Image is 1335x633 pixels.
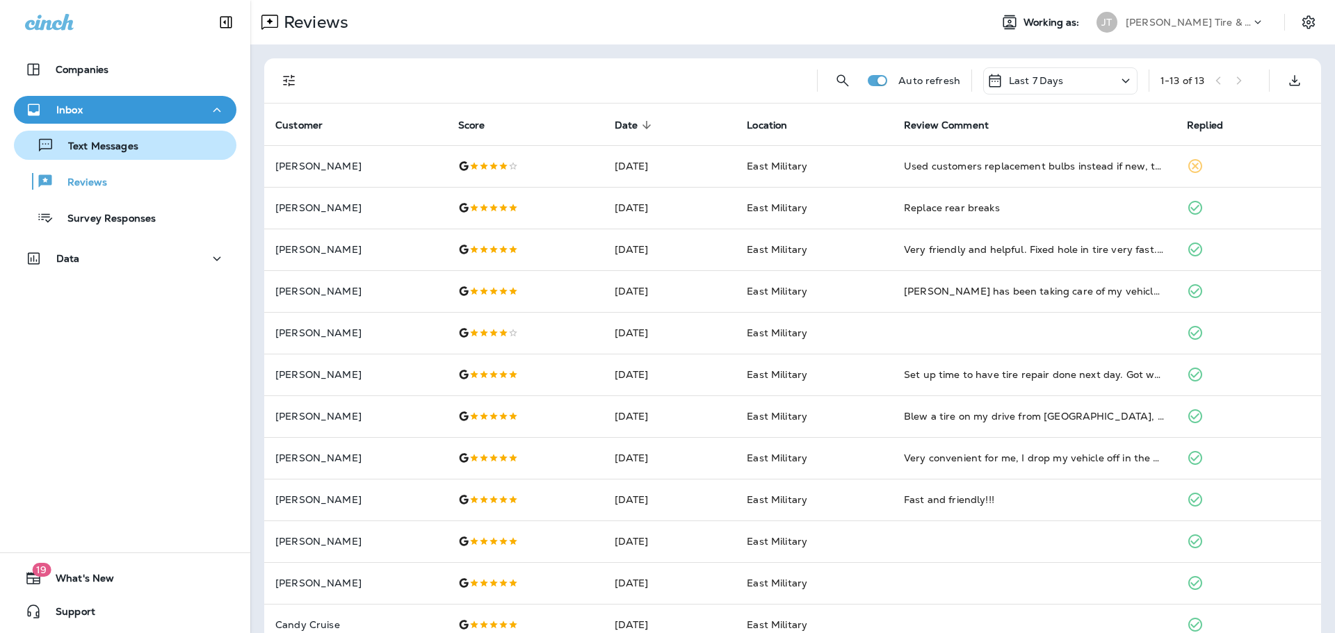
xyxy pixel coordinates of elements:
span: Review Comment [904,120,989,131]
span: Replied [1187,120,1223,131]
td: [DATE] [604,437,736,479]
p: [PERSON_NAME] Tire & Auto [1126,17,1251,28]
div: Jensen has been taking care of my vehicles since they opened this location. They are always court... [904,284,1165,298]
p: [PERSON_NAME] [275,244,436,255]
span: Date [615,119,656,131]
span: Location [747,119,805,131]
p: Reviews [54,176,107,190]
div: Blew a tire on my drive from Deadwood, SD to Fremont, NE. Contacted Jensen, they got the tire fix... [904,409,1165,423]
td: [DATE] [604,187,736,229]
button: Companies [14,56,236,83]
p: [PERSON_NAME] [275,369,436,380]
button: Survey Responses [14,203,236,232]
div: Set up time to have tire repair done next day. Got work done when got there. All people were help... [904,368,1165,381]
span: East Military [747,368,807,381]
button: Text Messages [14,131,236,160]
td: [DATE] [604,520,736,562]
p: Candy Cruise [275,619,436,630]
p: [PERSON_NAME] [275,161,436,172]
p: [PERSON_NAME] [275,452,436,463]
span: East Military [747,452,807,464]
button: Export as CSV [1281,67,1309,94]
span: Review Comment [904,119,1007,131]
p: Inbox [56,104,83,115]
td: [DATE] [604,395,736,437]
button: Reviews [14,167,236,196]
td: [DATE] [604,145,736,187]
button: Filters [275,67,303,94]
p: [PERSON_NAME] [275,286,436,297]
span: East Military [747,160,807,172]
span: East Military [747,493,807,506]
p: [PERSON_NAME] [275,327,436,338]
span: Working as: [1023,17,1083,28]
td: [DATE] [604,270,736,312]
span: Score [458,120,485,131]
span: East Military [747,535,807,548]
td: [DATE] [604,312,736,354]
span: What's New [42,573,114,589]
button: Search Reviews [829,67,857,94]
span: Support [42,606,95,623]
span: East Military [747,202,807,214]
span: East Military [747,243,807,256]
span: Customer [275,120,323,131]
td: [DATE] [604,562,736,604]
p: Last 7 Days [1009,75,1064,86]
p: Companies [56,64,108,75]
span: Customer [275,119,341,131]
p: Auto refresh [898,75,960,86]
div: Fast and friendly!!! [904,493,1165,507]
div: Used customers replacement bulbs instead if new, to replace headlights [904,159,1165,173]
p: Reviews [278,12,348,33]
p: [PERSON_NAME] [275,202,436,213]
div: 1 - 13 of 13 [1160,75,1204,86]
div: Very convenient for me, I drop my vehicle off in the morning, walk a couple blocks to work, walk ... [904,451,1165,465]
span: East Military [747,577,807,589]
p: [PERSON_NAME] [275,411,436,422]
div: Replace rear breaks [904,201,1165,215]
p: [PERSON_NAME] [275,577,436,589]
span: Date [615,120,638,131]
button: Collapse Sidebar [207,8,245,36]
span: East Military [747,410,807,422]
span: East Military [747,327,807,339]
button: 19What's New [14,564,236,592]
button: Inbox [14,96,236,124]
p: Text Messages [54,140,138,154]
span: East Military [747,285,807,297]
div: JT [1097,12,1117,33]
span: Replied [1187,119,1241,131]
td: [DATE] [604,479,736,520]
button: Data [14,245,236,272]
span: Location [747,120,787,131]
td: [DATE] [604,229,736,270]
span: 19 [32,563,51,577]
p: Survey Responses [54,213,156,226]
button: Support [14,598,236,625]
span: East Military [747,618,807,631]
div: Very friendly and helpful. Fixed hole in tire very fast. No problems since. [904,242,1165,256]
p: Data [56,253,80,264]
button: Settings [1296,10,1321,35]
span: Score [458,119,503,131]
p: [PERSON_NAME] [275,494,436,505]
p: [PERSON_NAME] [275,536,436,547]
td: [DATE] [604,354,736,395]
